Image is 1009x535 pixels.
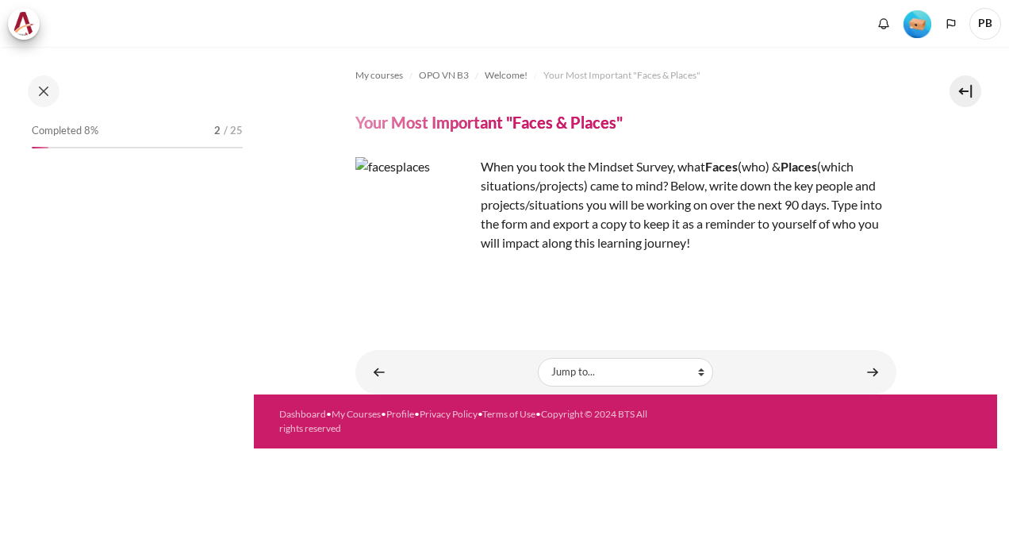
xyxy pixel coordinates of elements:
p: When you took the Mindset Survey, what (who) & (which situations/projects) came to mind? Below, w... [355,157,896,252]
a: Your Most Important "Faces & Places" [543,66,700,85]
a: My Courses [332,408,381,420]
span: Your Most Important "Faces & Places" [543,68,700,83]
span: Completed 8% [32,123,98,139]
a: Privacy Policy [420,408,478,420]
nav: Navigation bar [355,63,896,88]
strong: F [705,159,712,174]
strong: aces [712,159,738,174]
a: Terms of Use [482,408,535,420]
span: Welcome! [485,68,528,83]
img: Architeck [13,12,35,36]
a: Dashboard [279,408,326,420]
a: ◄ Join the Sharing Community [363,356,395,387]
span: PB [969,8,1001,40]
div: • • • • • [279,407,651,436]
a: OPO VN B3 [419,66,469,85]
h4: Your Most Important "Faces & Places" [355,112,623,133]
section: Content [254,47,997,395]
img: Level #1 [903,10,931,38]
a: Your Buddy Group! ► [857,356,888,387]
button: Languages [939,12,963,36]
a: User menu [969,8,1001,40]
div: Level #1 [903,9,931,38]
iframe: Your Most Important "Faces & Places" [355,302,896,302]
img: facesplaces [355,157,474,275]
a: Architeck Architeck [8,8,48,40]
a: Level #1 [897,9,938,38]
div: 8% [32,147,48,148]
span: 2 [214,123,221,139]
span: My courses [355,68,403,83]
div: Show notification window with no new notifications [872,12,896,36]
span: OPO VN B3 [419,68,469,83]
a: Welcome! [485,66,528,85]
a: Profile [386,408,414,420]
strong: Places [781,159,817,174]
a: My courses [355,66,403,85]
span: / 25 [224,123,243,139]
